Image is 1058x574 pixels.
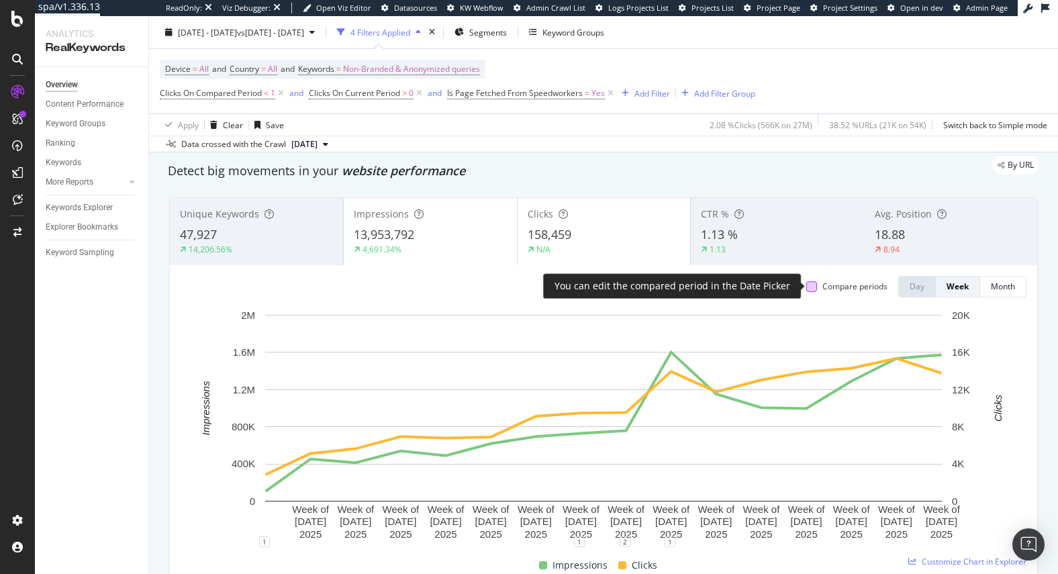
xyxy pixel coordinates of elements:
[180,226,217,242] span: 47,927
[447,3,503,13] a: KW Webflow
[344,528,367,540] text: 2025
[563,503,600,514] text: Week of
[250,495,255,507] text: 0
[46,220,139,234] a: Explorer Bookmarks
[926,516,957,527] text: [DATE]
[992,394,1004,421] text: Clicks
[898,276,936,297] button: Day
[698,503,735,514] text: Week of
[449,21,512,43] button: Segments
[298,63,334,75] span: Keywords
[526,3,585,13] span: Admin Crawl List
[166,3,202,13] div: ReadOnly:
[608,3,669,13] span: Logs Projects List
[394,3,437,13] span: Datasources
[542,26,604,38] div: Keyword Groups
[923,503,961,514] text: Week of
[701,226,738,242] span: 1.13 %
[249,114,284,136] button: Save
[46,175,93,189] div: More Reports
[966,3,1008,13] span: Admin Page
[46,156,139,170] a: Keywords
[943,119,1047,130] div: Switch back to Simple mode
[46,175,126,189] a: More Reports
[363,244,401,255] div: 4,691.34%
[447,87,583,99] span: Is Page Fetched From Speedworkers
[281,63,295,75] span: and
[840,528,863,540] text: 2025
[160,21,320,43] button: [DATE] - [DATE]vs[DATE] - [DATE]
[823,3,877,13] span: Project Settings
[181,308,1026,542] div: A chart.
[701,207,729,220] span: CTR %
[350,26,410,38] div: 4 Filters Applied
[434,528,456,540] text: 2025
[46,117,105,131] div: Keyword Groups
[409,84,414,103] span: 0
[705,528,727,540] text: 2025
[475,516,507,527] text: [DATE]
[952,421,964,432] text: 8K
[289,87,303,99] button: and
[178,119,199,130] div: Apply
[822,281,887,292] div: Compare periods
[292,503,330,514] text: Week of
[46,117,139,131] a: Keyword Groups
[992,156,1039,175] div: legacy label
[679,3,734,13] a: Projects List
[232,421,255,432] text: 800K
[385,516,416,527] text: [DATE]
[952,495,957,507] text: 0
[241,309,255,321] text: 2M
[383,503,420,514] text: Week of
[46,78,78,92] div: Overview
[259,536,270,547] div: 1
[46,136,75,150] div: Ranking
[885,528,908,540] text: 2025
[514,3,585,13] a: Admin Crawl List
[479,528,501,540] text: 2025
[665,536,675,547] div: 1
[565,516,597,527] text: [DATE]
[744,3,800,13] a: Project Page
[655,516,687,527] text: [DATE]
[938,114,1047,136] button: Switch back to Simple mode
[199,60,209,79] span: All
[790,516,822,527] text: [DATE]
[381,3,437,13] a: Datasources
[160,114,199,136] button: Apply
[691,3,734,13] span: Projects List
[881,516,912,527] text: [DATE]
[653,503,690,514] text: Week of
[233,346,255,358] text: 1.6M
[536,244,550,255] div: N/A
[610,516,642,527] text: [DATE]
[46,97,124,111] div: Content Performance
[795,528,817,540] text: 2025
[354,207,409,220] span: Impressions
[936,276,980,297] button: Week
[160,87,262,99] span: Clicks On Compared Period
[46,201,139,215] a: Keywords Explorer
[473,503,510,514] text: Week of
[189,244,232,255] div: 14,206.56%
[620,536,630,547] div: 2
[676,85,755,101] button: Add Filter Group
[354,226,414,242] span: 13,953,792
[261,63,266,75] span: =
[271,84,275,103] span: 1
[46,156,81,170] div: Keywords
[426,26,438,39] div: times
[178,26,237,38] span: [DATE] - [DATE]
[223,119,243,130] div: Clear
[264,87,269,99] span: <
[428,87,442,99] button: and
[632,557,657,573] span: Clicks
[389,528,412,540] text: 2025
[46,40,138,56] div: RealKeywords
[340,516,371,527] text: [DATE]
[200,381,211,435] text: Impressions
[757,3,800,13] span: Project Page
[291,138,318,150] span: 2025 Aug. 17th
